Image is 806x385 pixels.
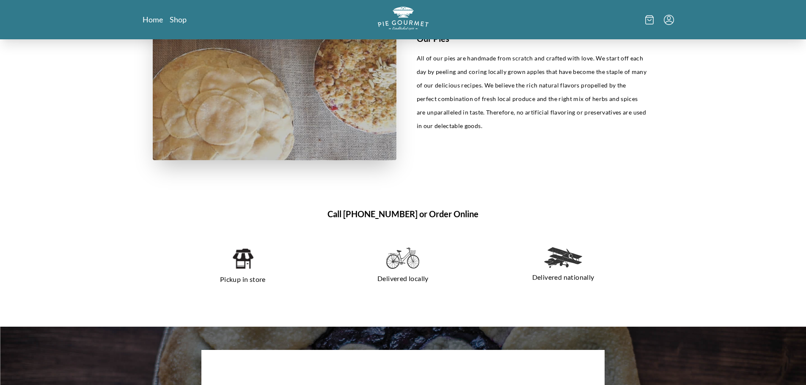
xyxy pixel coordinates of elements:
[143,14,163,25] a: Home
[417,52,647,133] p: All of our pies are handmade from scratch and crafted with love. We start off each day by peeling...
[170,14,187,25] a: Shop
[664,15,674,25] button: Menu
[333,272,473,285] p: Delivered locally
[378,7,429,33] a: Logo
[232,247,253,270] img: pickup in store
[153,19,396,160] img: pies
[544,247,582,268] img: delivered nationally
[378,7,429,30] img: logo
[386,247,419,269] img: delivered locally
[493,270,633,284] p: Delivered nationally
[153,208,654,220] h1: Call [PHONE_NUMBER] or Order Online
[173,273,313,286] p: Pickup in store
